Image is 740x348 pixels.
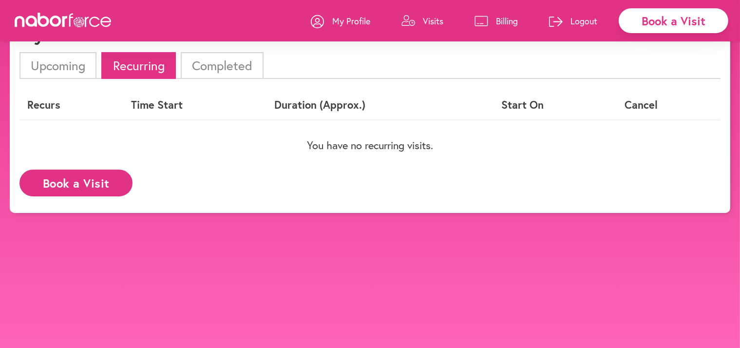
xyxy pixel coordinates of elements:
a: Logout [549,6,597,36]
th: Time Start [123,91,266,119]
p: Logout [570,15,597,27]
a: Billing [474,6,518,36]
p: Billing [496,15,518,27]
a: My Profile [311,6,370,36]
p: Visits [423,15,443,27]
a: Book a Visit [19,177,133,186]
th: Duration (Approx.) [266,91,493,119]
li: Recurring [101,52,175,79]
li: Completed [181,52,264,79]
th: Recurs [19,91,123,119]
li: Upcoming [19,52,96,79]
div: Book a Visit [619,8,728,33]
h1: My Visits [19,24,94,45]
p: My Profile [332,15,370,27]
button: Book a Visit [19,170,133,196]
th: Cancel [617,91,721,119]
p: You have no recurring visits. [19,139,721,152]
th: Start On [493,91,617,119]
a: Visits [401,6,443,36]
